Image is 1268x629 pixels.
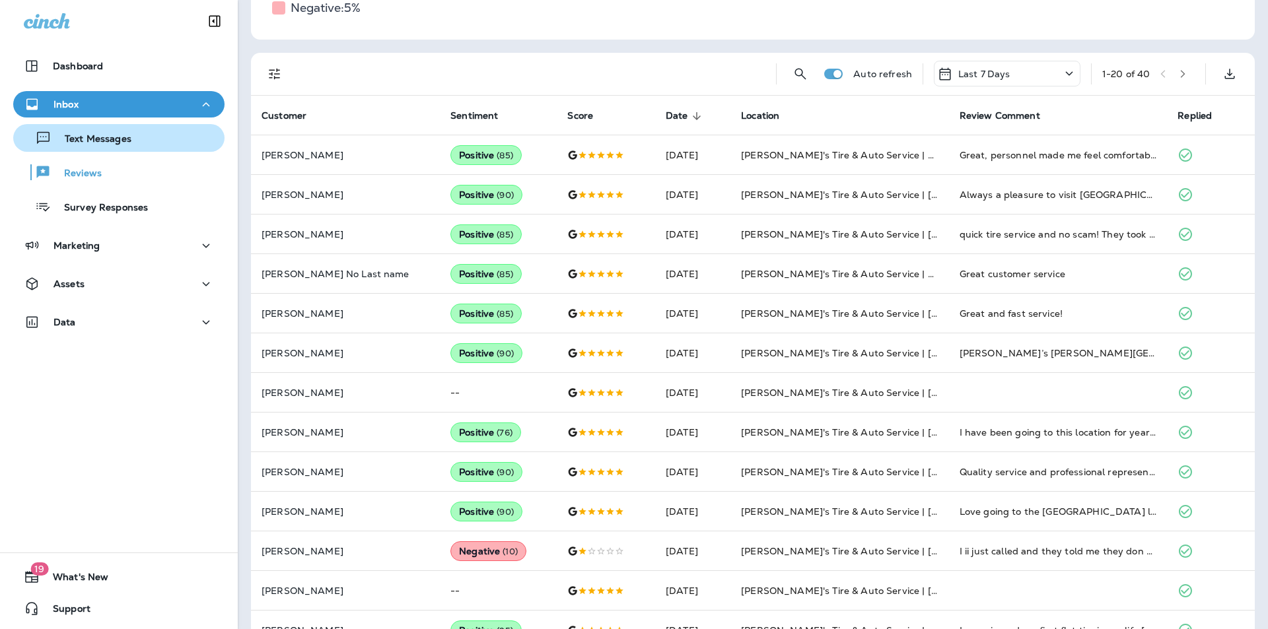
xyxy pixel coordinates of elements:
[960,110,1040,121] span: Review Comment
[655,571,730,611] td: [DATE]
[262,348,429,358] p: [PERSON_NAME]
[497,269,513,280] span: ( 85 )
[741,110,779,121] span: Location
[440,571,557,611] td: --
[741,110,796,122] span: Location
[450,145,522,165] div: Positive
[450,462,522,482] div: Positive
[450,185,522,205] div: Positive
[960,426,1157,439] div: I have been going to this location for years now. No complaints and I’m happy with the price and ...
[1102,69,1150,79] div: 1 - 20 of 40
[960,465,1157,479] div: Quality service and professional representation from Tracy , and Nathan. Always very humble and k...
[450,541,526,561] div: Negative
[960,267,1157,281] div: Great customer service
[960,110,1057,122] span: Review Comment
[450,502,522,521] div: Positive
[51,202,148,215] p: Survey Responses
[741,426,1112,438] span: [PERSON_NAME]'s Tire & Auto Service | [PERSON_NAME][GEOGRAPHIC_DATA]
[262,61,288,87] button: Filters
[262,546,429,556] p: [PERSON_NAME]
[655,175,730,215] td: [DATE]
[13,271,225,297] button: Assets
[262,585,429,596] p: [PERSON_NAME]
[655,294,730,333] td: [DATE]
[53,99,79,110] p: Inbox
[960,505,1157,518] div: Love going to the Morgan City location. Heather is so knowledgeable and a pleasure to work with.
[960,188,1157,201] div: Always a pleasure to visit Chabils. I highly recommend them!
[450,110,498,121] span: Sentiment
[741,545,1009,557] span: [PERSON_NAME]'s Tire & Auto Service | [PERSON_NAME]
[497,189,514,201] span: ( 90 )
[262,387,429,398] p: [PERSON_NAME]
[960,149,1157,162] div: Great, personnel made me feel comfortable, office and shop area very clean.
[450,224,522,244] div: Positive
[666,110,705,122] span: Date
[13,232,225,259] button: Marketing
[741,585,1030,597] span: [PERSON_NAME]'s Tire & Auto Service | [GEOGRAPHIC_DATA]
[741,149,952,161] span: [PERSON_NAME]'s Tire & Auto Service | Verot
[40,603,90,619] span: Support
[741,387,1030,399] span: [PERSON_NAME]'s Tire & Auto Service | [GEOGRAPHIC_DATA]
[450,304,522,323] div: Positive
[450,422,521,442] div: Positive
[13,595,225,622] button: Support
[262,229,429,240] p: [PERSON_NAME]
[741,347,1112,359] span: [PERSON_NAME]'s Tire & Auto Service | [PERSON_NAME][GEOGRAPHIC_DATA]
[40,572,108,587] span: What's New
[13,564,225,590] button: 19What's New
[52,133,131,146] p: Text Messages
[53,61,103,71] p: Dashboard
[450,264,522,284] div: Positive
[1216,61,1243,87] button: Export as CSV
[655,492,730,531] td: [DATE]
[853,69,912,79] p: Auto refresh
[741,228,1030,240] span: [PERSON_NAME]'s Tire & Auto Service | [GEOGRAPHIC_DATA]
[262,269,429,279] p: [PERSON_NAME] No Last name
[262,150,429,160] p: [PERSON_NAME]
[497,348,514,359] span: ( 90 )
[13,91,225,117] button: Inbox
[262,308,429,319] p: [PERSON_NAME]
[450,110,515,122] span: Sentiment
[262,110,306,121] span: Customer
[262,467,429,477] p: [PERSON_NAME]
[497,308,513,319] span: ( 85 )
[13,193,225,220] button: Survey Responses
[655,413,730,452] td: [DATE]
[440,373,557,413] td: --
[787,61,814,87] button: Search Reviews
[497,229,513,240] span: ( 85 )
[53,279,85,289] p: Assets
[567,110,593,121] span: Score
[262,506,429,517] p: [PERSON_NAME]
[262,189,429,200] p: [PERSON_NAME]
[666,110,688,121] span: Date
[960,228,1157,241] div: quick tire service and no scam! They took about an hour to change my tire while I waited in the l...
[196,8,233,34] button: Collapse Sidebar
[497,150,513,161] span: ( 85 )
[30,562,48,576] span: 19
[51,168,102,180] p: Reviews
[450,343,522,363] div: Positive
[655,135,730,175] td: [DATE]
[960,545,1157,558] div: I ii just called and they told me they don do oil changes,
[13,124,225,152] button: Text Messages
[567,110,610,122] span: Score
[1178,110,1229,122] span: Replied
[53,317,76,327] p: Data
[655,452,730,492] td: [DATE]
[13,158,225,186] button: Reviews
[53,240,100,251] p: Marketing
[741,466,1030,478] span: [PERSON_NAME]'s Tire & Auto Service | [GEOGRAPHIC_DATA]
[655,215,730,254] td: [DATE]
[497,506,514,517] span: ( 90 )
[262,110,324,122] span: Customer
[497,427,512,438] span: ( 76 )
[655,531,730,571] td: [DATE]
[960,307,1157,320] div: Great and fast service!
[655,373,730,413] td: [DATE]
[741,308,1030,319] span: [PERSON_NAME]'s Tire & Auto Service | [GEOGRAPHIC_DATA]
[262,427,429,438] p: [PERSON_NAME]
[1178,110,1212,121] span: Replied
[741,268,952,280] span: [PERSON_NAME]'s Tire & Auto Service | Verot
